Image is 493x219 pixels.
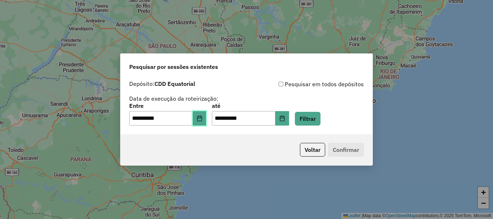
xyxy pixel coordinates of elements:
[295,112,320,126] button: Filtrar
[129,94,218,103] label: Data de execução da roteirização:
[129,79,195,88] label: Depósito:
[193,111,206,126] button: Choose Date
[300,143,325,157] button: Voltar
[212,101,289,110] label: até
[247,80,364,88] div: Pesquisar em todos depósitos
[154,80,195,87] strong: CDD Equatorial
[275,111,289,126] button: Choose Date
[129,101,206,110] label: Entre
[129,62,218,71] span: Pesquisar por sessões existentes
